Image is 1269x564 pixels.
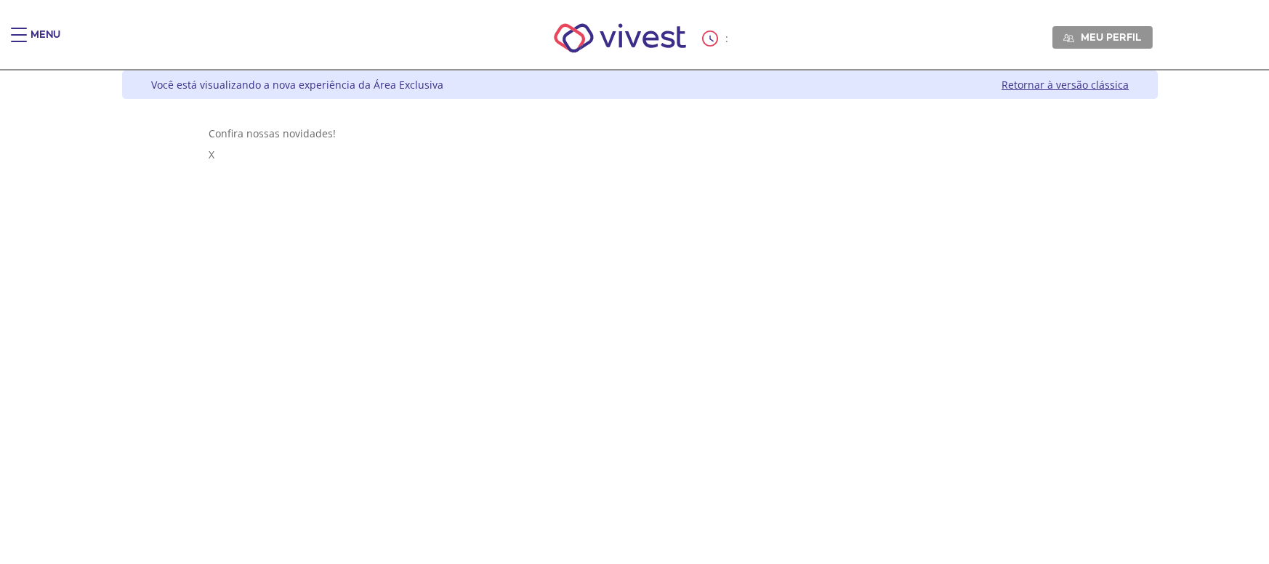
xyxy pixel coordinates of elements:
span: X [209,148,214,161]
img: Meu perfil [1063,33,1074,44]
div: Vivest [111,70,1158,564]
img: Vivest [538,7,703,69]
div: Menu [31,28,60,57]
a: Retornar à versão clássica [1002,78,1129,92]
div: : [702,31,731,47]
div: Confira nossas novidades! [209,126,1072,140]
span: Meu perfil [1081,31,1141,44]
div: Você está visualizando a nova experiência da Área Exclusiva [151,78,443,92]
a: Meu perfil [1052,26,1153,48]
